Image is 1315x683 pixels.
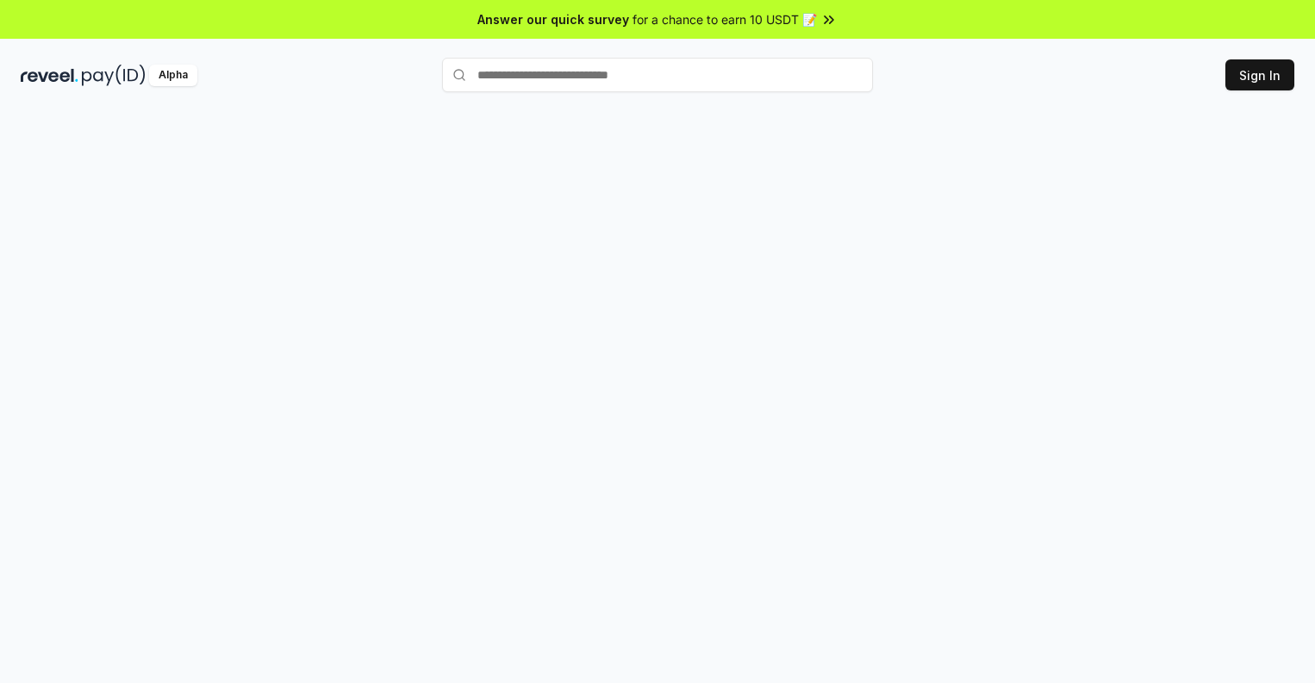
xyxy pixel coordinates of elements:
[477,10,629,28] span: Answer our quick survey
[82,65,146,86] img: pay_id
[21,65,78,86] img: reveel_dark
[149,65,197,86] div: Alpha
[633,10,817,28] span: for a chance to earn 10 USDT 📝
[1225,59,1294,90] button: Sign In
